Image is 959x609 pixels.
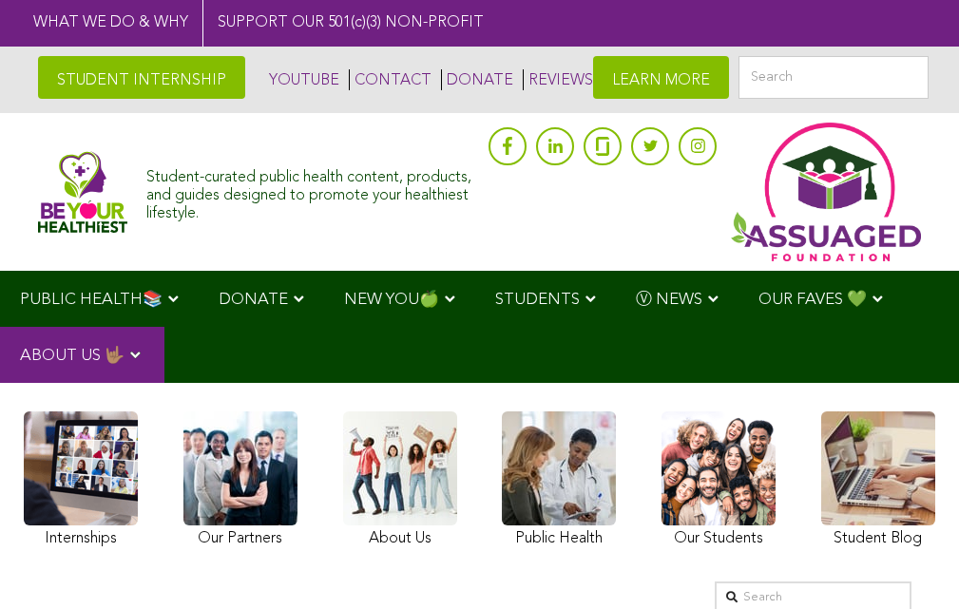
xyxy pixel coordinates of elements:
span: STUDENTS [495,292,580,308]
span: ABOUT US 🤟🏽 [20,348,125,364]
img: Assuaged App [731,123,921,261]
div: Student-curated public health content, products, and guides designed to promote your healthiest l... [146,160,479,224]
iframe: Chat Widget [864,518,959,609]
span: DONATE [219,292,288,308]
a: STUDENT INTERNSHIP [38,56,245,99]
a: DONATE [441,69,513,90]
a: CONTACT [349,69,432,90]
span: Ⓥ NEWS [636,292,702,308]
a: LEARN MORE [593,56,729,99]
span: NEW YOU🍏 [344,292,439,308]
span: OUR FAVES 💚 [758,292,867,308]
input: Search [738,56,929,99]
a: REVIEWS [523,69,593,90]
a: YOUTUBE [264,69,339,90]
span: PUBLIC HEALTH📚 [20,292,163,308]
img: glassdoor [596,137,609,156]
img: Assuaged [38,151,127,233]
